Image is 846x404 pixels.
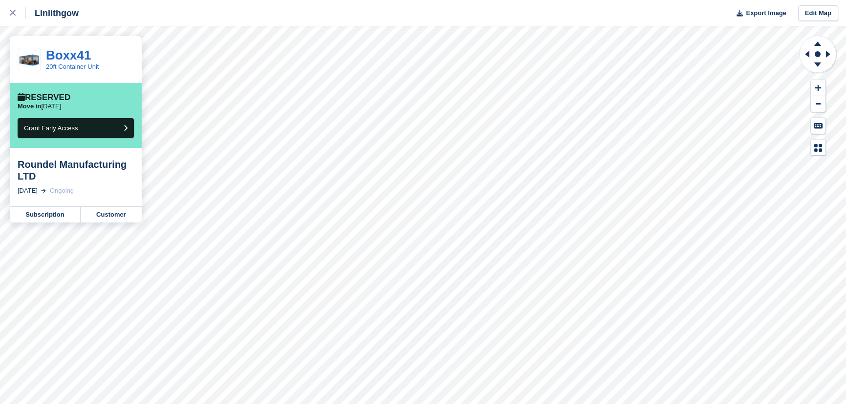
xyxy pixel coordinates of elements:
[46,63,99,70] a: 20ft Container Unit
[18,52,41,67] img: house.png
[731,5,786,21] button: Export Image
[50,186,74,196] div: Ongoing
[798,5,838,21] a: Edit Map
[10,207,81,222] a: Subscription
[26,7,79,19] div: Linlithgow
[811,140,825,156] button: Map Legend
[18,102,61,110] p: [DATE]
[46,48,91,62] a: Boxx41
[18,186,38,196] div: [DATE]
[811,80,825,96] button: Zoom In
[41,189,46,193] img: arrow-right-light-icn-cde0832a797a2874e46488d9cf13f60e5c3a73dbe684e267c42b8395dfbc2abf.svg
[18,159,134,182] div: Roundel Manufacturing LTD
[811,118,825,134] button: Keyboard Shortcuts
[18,93,70,102] div: Reserved
[811,96,825,112] button: Zoom Out
[24,124,78,132] span: Grant Early Access
[81,207,142,222] a: Customer
[18,118,134,138] button: Grant Early Access
[746,8,786,18] span: Export Image
[18,102,41,110] span: Move in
